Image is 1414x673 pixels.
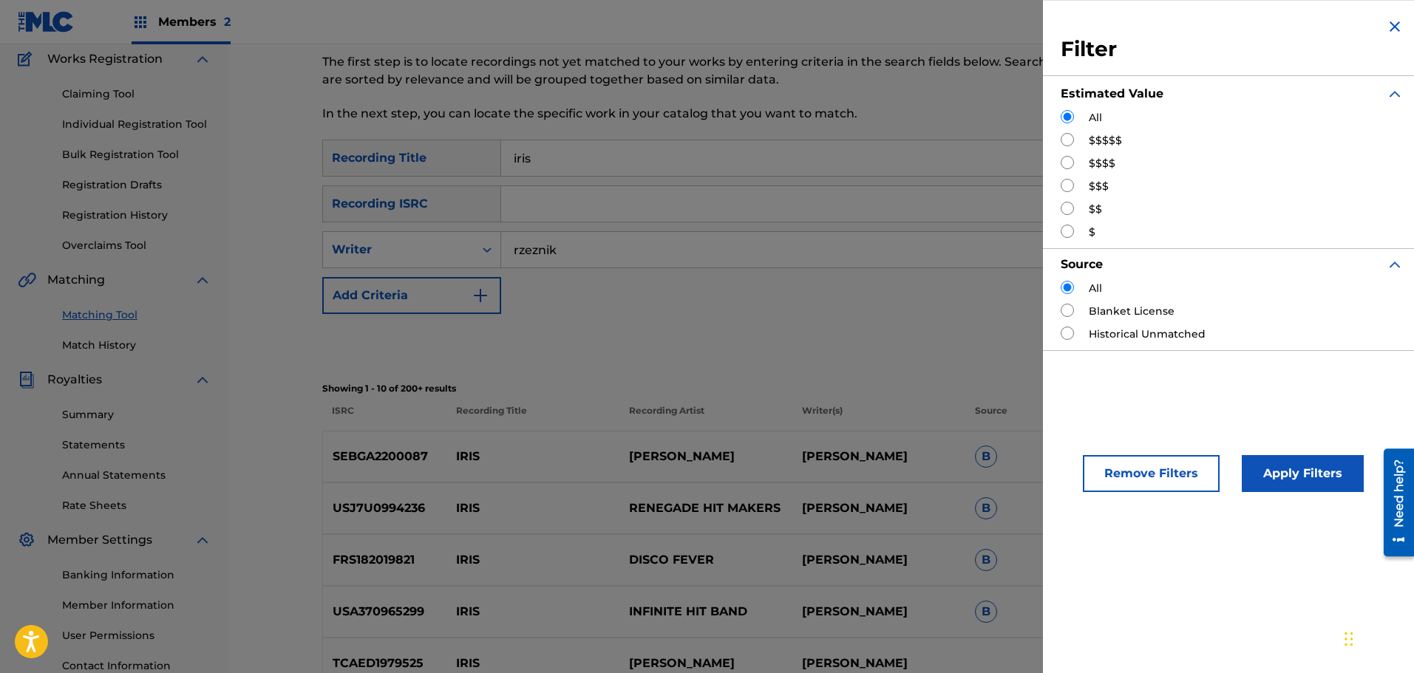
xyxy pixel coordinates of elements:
[62,238,211,253] a: Overclaims Tool
[62,338,211,353] a: Match History
[975,445,997,468] span: B
[446,404,619,431] p: Recording Title
[1340,602,1414,673] iframe: Chat Widget
[62,598,211,613] a: Member Information
[792,404,965,431] p: Writer(s)
[62,307,211,323] a: Matching Tool
[619,603,792,621] p: INFINITE HIT BAND
[1242,455,1364,492] button: Apply Filters
[1089,327,1206,342] label: Historical Unmatched
[62,498,211,513] a: Rate Sheets
[322,277,501,314] button: Add Criteria
[975,404,1007,431] p: Source
[322,105,1092,123] p: In the next step, you can locate the specific work in your catalog that you want to match.
[18,50,37,68] img: Works Registration
[446,499,619,517] p: IRIS
[194,271,211,289] img: expand
[1061,257,1103,271] strong: Source
[446,551,619,569] p: IRIS
[1386,18,1404,35] img: close
[47,50,163,68] span: Works Registration
[975,549,997,571] span: B
[332,241,465,259] div: Writer
[1089,304,1175,319] label: Blanket License
[1089,110,1102,126] label: All
[792,448,965,465] p: [PERSON_NAME]
[62,86,211,102] a: Claiming Tool
[18,271,36,289] img: Matching
[62,177,211,193] a: Registration Drafts
[619,499,792,517] p: RENEGADE HIT MAKERS
[47,271,105,289] span: Matching
[323,603,447,621] p: USA370965299
[62,437,211,453] a: Statements
[194,50,211,68] img: expand
[1083,455,1220,492] button: Remove Filters
[18,531,35,549] img: Member Settings
[158,13,231,30] span: Members
[62,407,211,423] a: Summary
[446,603,619,621] p: IRIS
[792,499,965,517] p: [PERSON_NAME]
[1386,85,1404,103] img: expand
[1061,86,1163,100] strong: Estimated Value
[62,208,211,223] a: Registration History
[323,655,447,672] p: TCAED1979525
[619,448,792,465] p: [PERSON_NAME]
[446,655,619,672] p: IRIS
[62,468,211,483] a: Annual Statements
[975,601,997,623] span: B
[323,448,447,465] p: SEBGA2200087
[446,448,619,465] p: IRIS
[323,499,447,517] p: USJ7U0994236
[18,371,35,389] img: Royalties
[322,404,446,431] p: ISRC
[62,628,211,643] a: User Permissions
[792,551,965,569] p: [PERSON_NAME]
[975,497,997,519] span: B
[1061,36,1404,63] h3: Filter
[132,13,149,31] img: Top Rightsholders
[619,551,792,569] p: DISCO FEVER
[1345,617,1353,661] div: Drag
[62,147,211,163] a: Bulk Registration Tool
[322,140,1322,373] form: Search Form
[322,382,1322,395] p: Showing 1 - 10 of 200+ results
[323,551,447,569] p: FRS182019821
[1089,202,1102,217] label: $$
[1373,443,1414,561] iframe: Resource Center
[62,567,211,583] a: Banking Information
[1089,281,1102,296] label: All
[1089,225,1095,240] label: $
[18,11,75,33] img: MLC Logo
[1386,256,1404,273] img: expand
[1089,179,1109,194] label: $$$
[194,371,211,389] img: expand
[792,655,965,672] p: [PERSON_NAME]
[194,531,211,549] img: expand
[1089,133,1122,148] label: $$$$$
[472,287,489,304] img: 9d2ae6d4665cec9f34b9.svg
[619,655,792,672] p: [PERSON_NAME]
[224,15,231,29] span: 2
[792,603,965,621] p: [PERSON_NAME]
[47,371,102,389] span: Royalties
[322,53,1092,89] p: The first step is to locate recordings not yet matched to your works by entering criteria in the ...
[47,531,152,549] span: Member Settings
[619,404,792,431] p: Recording Artist
[62,117,211,132] a: Individual Registration Tool
[1089,156,1115,171] label: $$$$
